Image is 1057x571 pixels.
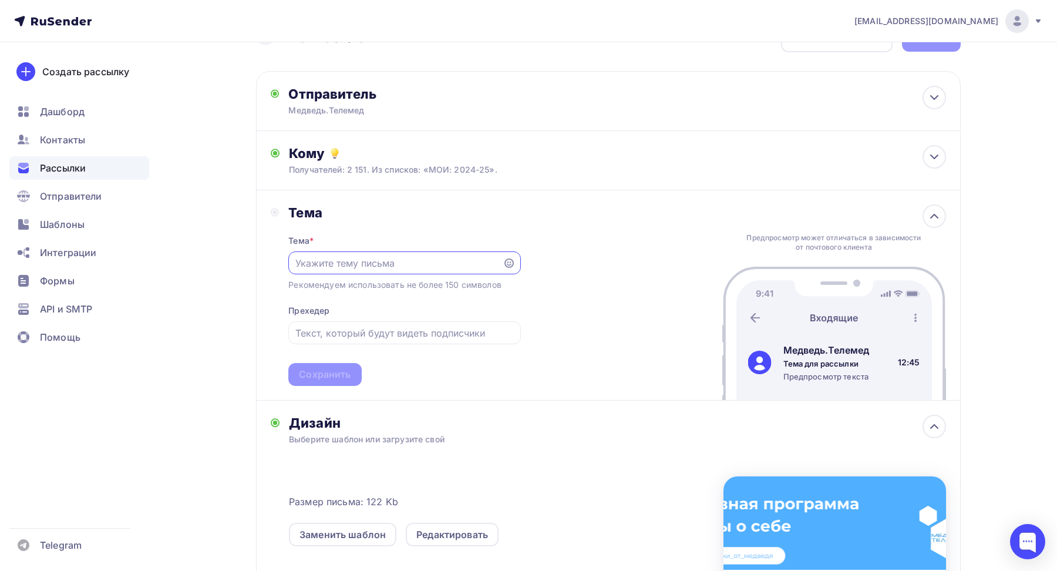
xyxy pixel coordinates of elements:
input: Текст, который будут видеть подписчики [295,326,514,340]
div: Создать рассылку [42,65,129,79]
a: [EMAIL_ADDRESS][DOMAIN_NAME] [854,9,1043,33]
div: Заменить шаблон [299,528,386,542]
a: Шаблоны [9,213,149,236]
a: Контакты [9,128,149,152]
span: Размер письма: 122 Kb [289,495,398,509]
a: Отправители [9,184,149,208]
span: Шаблоны [40,217,85,231]
div: Отправитель [288,86,543,102]
a: Дашборд [9,100,149,123]
span: API и SMTP [40,302,92,316]
span: Рассылки [40,161,86,175]
div: Тема для рассылки [783,358,870,369]
div: Получателей: 2 151. Из списков: «МОИ: 2024-25». [289,164,880,176]
span: Контакты [40,133,85,147]
div: Кому [289,145,945,162]
div: Медведь.Телемед [783,343,870,357]
div: Тема [288,235,314,247]
div: Дизайн [289,415,945,431]
div: Выберите шаблон или загрузите свой [289,434,880,445]
div: 12:45 [898,357,920,368]
span: Дашборд [40,105,85,119]
div: Рекомендуем использовать не более 150 символов [288,279,501,291]
a: Формы [9,269,149,293]
span: Отправители [40,189,102,203]
div: Предпросмотр текста [783,371,870,382]
span: Интеграции [40,246,96,260]
div: Редактировать [416,528,488,542]
a: Рассылки [9,156,149,180]
div: Прехедер [288,305,329,317]
span: Telegram [40,538,82,552]
input: Укажите тему письма [295,256,496,270]
span: Помощь [40,330,80,344]
div: Тема [288,204,520,221]
span: [EMAIL_ADDRESS][DOMAIN_NAME] [854,15,998,27]
div: Медведь.Телемед [288,105,517,116]
span: Формы [40,274,75,288]
div: Предпросмотр может отличаться в зависимости от почтового клиента [743,233,924,252]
